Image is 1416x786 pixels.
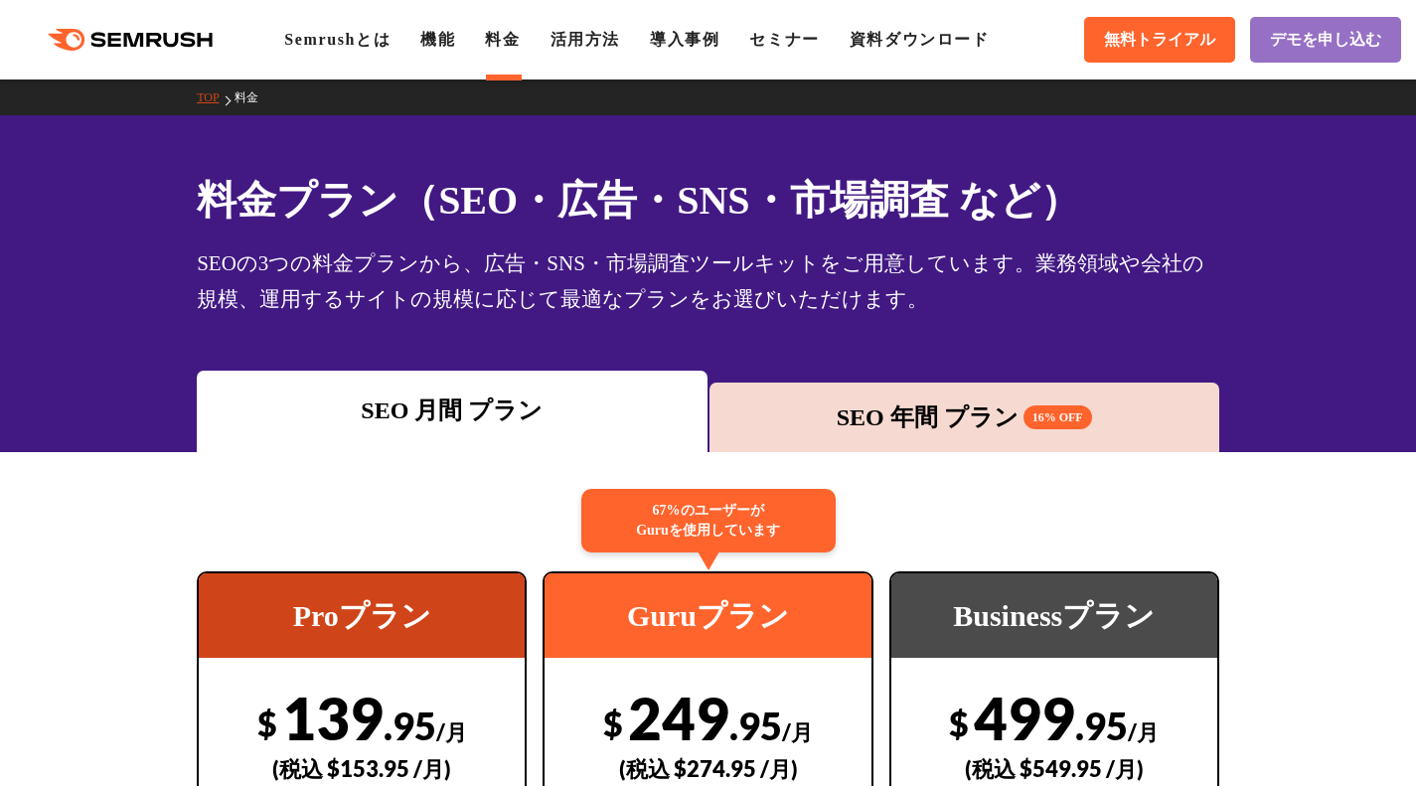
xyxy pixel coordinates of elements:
[581,489,836,552] div: 67%のユーザーが Guruを使用しています
[257,703,277,743] span: $
[485,31,520,48] a: 料金
[603,703,623,743] span: $
[1270,30,1381,51] span: デモを申し込む
[235,90,273,104] a: 料金
[729,703,782,748] span: .95
[891,573,1217,658] div: Businessプラン
[1084,17,1235,63] a: 無料トライアル
[197,245,1219,317] div: SEOの3つの料金プランから、広告・SNS・市場調査ツールキットをご用意しています。業務領域や会社の規模、運用するサイトの規模に応じて最適なプランをお選びいただけます。
[1023,405,1092,429] span: 16% OFF
[545,573,870,658] div: Guruプラン
[197,90,234,104] a: TOP
[551,31,620,48] a: 活用方法
[1128,718,1159,745] span: /月
[1104,30,1215,51] span: 無料トライアル
[749,31,819,48] a: セミナー
[782,718,813,745] span: /月
[197,171,1219,230] h1: 料金プラン（SEO・広告・SNS・市場調査 など）
[850,31,990,48] a: 資料ダウンロード
[650,31,719,48] a: 導入事例
[384,703,436,748] span: .95
[420,31,455,48] a: 機能
[199,573,525,658] div: Proプラン
[284,31,391,48] a: Semrushとは
[949,703,969,743] span: $
[436,718,467,745] span: /月
[719,399,1209,435] div: SEO 年間 プラン
[207,393,697,428] div: SEO 月間 プラン
[1075,703,1128,748] span: .95
[1250,17,1401,63] a: デモを申し込む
